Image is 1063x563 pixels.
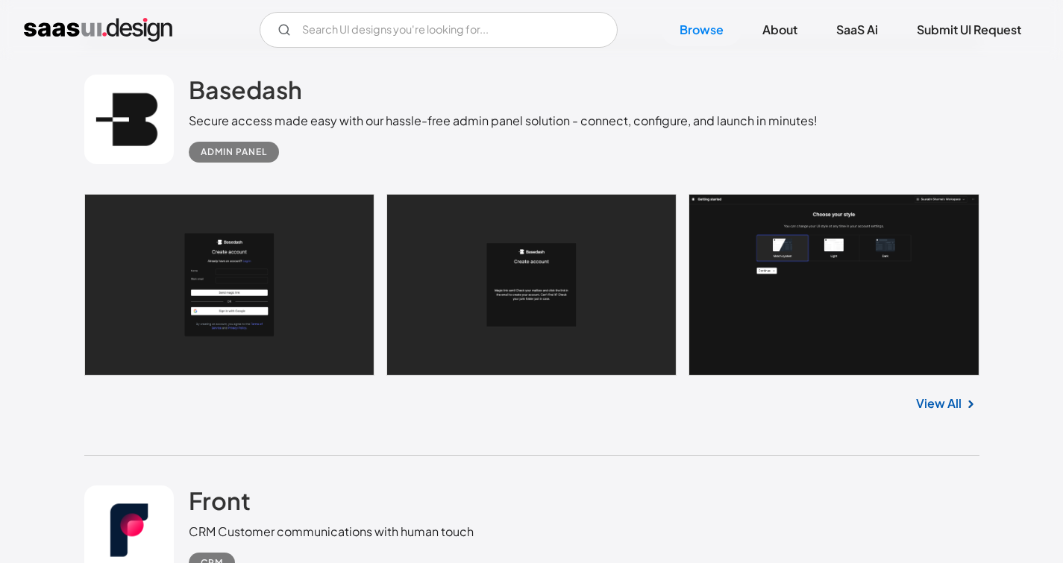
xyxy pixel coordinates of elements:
div: Admin Panel [201,143,267,161]
a: home [24,18,172,42]
form: Email Form [260,12,618,48]
input: Search UI designs you're looking for... [260,12,618,48]
a: Front [189,485,251,523]
a: Submit UI Request [899,13,1039,46]
h2: Front [189,485,251,515]
a: View All [916,394,962,412]
a: About [744,13,815,46]
div: Secure access made easy with our hassle-free admin panel solution - connect, configure, and launc... [189,112,818,130]
a: Basedash [189,75,302,112]
div: CRM Customer communications with human touch [189,523,474,541]
h2: Basedash [189,75,302,104]
a: SaaS Ai [818,13,896,46]
a: Browse [662,13,741,46]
